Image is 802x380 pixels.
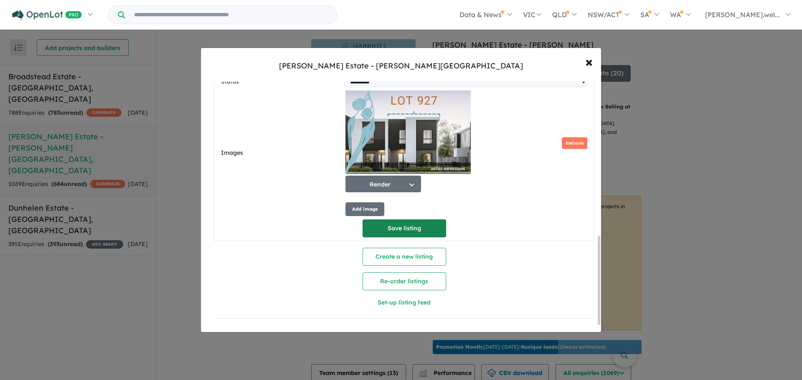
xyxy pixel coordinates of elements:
input: Try estate name, suburb, builder or developer [127,6,335,24]
button: Re-order listings [363,272,446,290]
button: Save listing [363,219,446,237]
button: Remove [562,137,587,149]
button: Create a new listing [363,248,446,266]
div: [PERSON_NAME] Estate - [PERSON_NAME][GEOGRAPHIC_DATA] [279,60,523,71]
label: Status [221,77,341,87]
button: Set-up listing feed [309,294,500,312]
button: Render [345,176,421,192]
span: × [585,53,593,70]
img: Openlot PRO Logo White [12,10,82,20]
img: 9k= [345,91,471,174]
span: [PERSON_NAME].wel... [705,10,780,19]
button: Add image [345,202,384,216]
label: Images [221,148,342,158]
